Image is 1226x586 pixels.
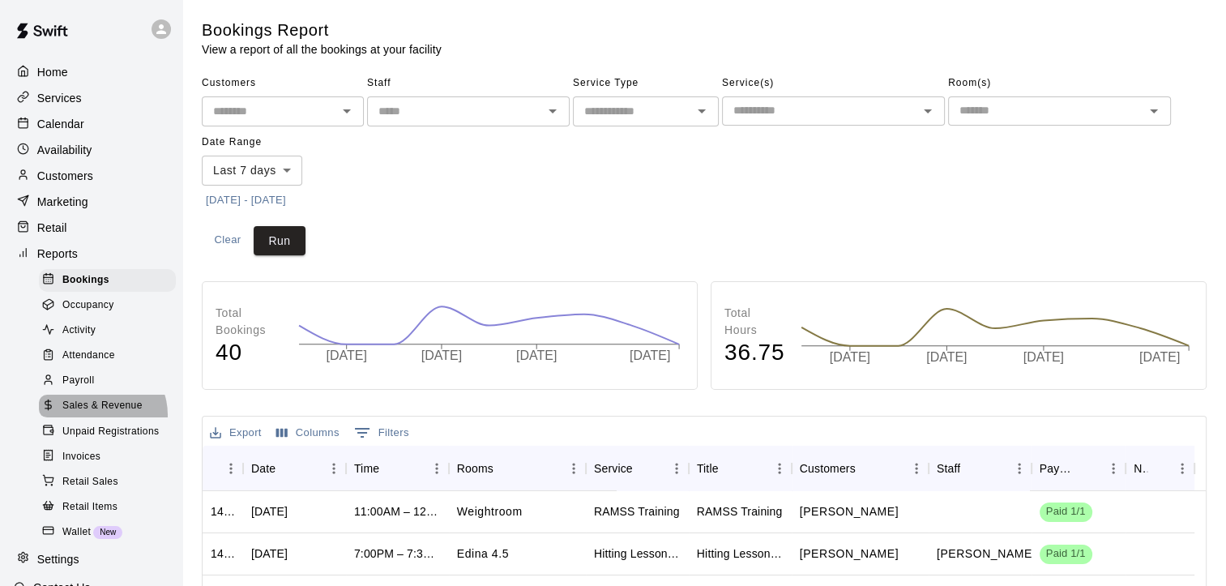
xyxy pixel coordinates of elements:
p: Settings [37,551,79,567]
span: Activity [62,323,96,339]
span: Retail Items [62,499,117,515]
p: Retail [37,220,67,236]
a: Retail [13,216,169,240]
span: Unpaid Registrations [62,424,159,440]
div: Retail Items [39,496,176,519]
a: Bookings [39,267,182,293]
tspan: [DATE] [421,349,462,362]
tspan: [DATE] [1139,350,1180,364]
h4: 36.75 [724,339,784,367]
div: Retail Sales [39,471,176,494]
tspan: [DATE] [516,349,557,362]
tspan: [DATE] [926,350,967,364]
a: Marketing [13,190,169,214]
div: Staff [929,446,1032,491]
div: Attendance [39,344,176,367]
a: Activity [39,319,182,344]
button: Open [541,100,564,122]
p: Total Bookings [216,305,282,339]
button: Open [1143,100,1165,122]
button: Menu [1007,456,1032,481]
a: Retail Sales [39,469,182,494]
div: Service [586,446,689,491]
div: Payroll [39,370,176,392]
div: Thu, Sep 18, 2025 [251,545,288,562]
a: Services [13,86,169,110]
span: Payroll [62,373,94,389]
div: ID [203,446,243,491]
p: Customers [37,168,93,184]
button: Open [916,100,939,122]
p: Home [37,64,68,80]
div: Rooms [457,446,493,491]
div: Customers [800,446,856,491]
p: View a report of all the bookings at your facility [202,41,442,58]
p: Edina 4.5 [457,545,509,562]
button: Menu [219,456,243,481]
div: Title [689,446,792,491]
button: Menu [1101,456,1126,481]
span: Occupancy [62,297,114,314]
a: Attendance [39,344,182,369]
div: Notes [1126,446,1194,491]
span: Sales & Revenue [62,398,143,414]
p: Brett Milazzo [937,545,1036,562]
span: Invoices [62,449,100,465]
span: Attendance [62,348,115,364]
p: Will Fazio [800,503,899,520]
a: Reports [13,242,169,266]
a: Settings [13,547,169,571]
button: Sort [211,457,233,480]
h4: 40 [216,339,282,367]
p: Reports [37,246,78,262]
div: RAMSS Training [697,503,783,520]
button: Open [335,100,358,122]
a: Calendar [13,112,169,136]
p: Services [37,90,82,106]
span: Service Type [573,71,719,96]
span: Paid 1/1 [1040,546,1092,562]
p: Blake Tichy [800,545,899,562]
button: Sort [856,457,878,480]
button: [DATE] - [DATE] [202,188,290,213]
div: Notes [1134,446,1147,491]
button: Menu [1170,456,1194,481]
tspan: [DATE] [630,349,670,362]
button: Menu [562,456,586,481]
span: Staff [367,71,570,96]
button: Clear [202,226,254,256]
button: Menu [664,456,689,481]
div: Hitting Lesson-30 Minutes [697,545,784,562]
div: Payment [1032,446,1126,491]
div: Unpaid Registrations [39,421,176,443]
button: Open [690,100,713,122]
p: Calendar [37,116,84,132]
p: Availability [37,142,92,158]
button: Sort [633,457,656,480]
button: Menu [425,456,449,481]
span: Bookings [62,272,109,289]
div: Date [251,446,276,491]
button: Menu [904,456,929,481]
span: Retail Sales [62,474,118,490]
a: Availability [13,138,169,162]
p: Total Hours [724,305,784,339]
a: Occupancy [39,293,182,318]
button: Sort [493,457,516,480]
button: Sort [276,457,298,480]
a: Payroll [39,369,182,394]
div: Service [594,446,633,491]
div: 7:00PM – 7:30PM [354,545,441,562]
div: Time [354,446,379,491]
div: Staff [937,446,960,491]
div: WalletNew [39,521,176,544]
p: Weightroom [457,503,523,520]
div: Invoices [39,446,176,468]
span: New [93,528,122,537]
